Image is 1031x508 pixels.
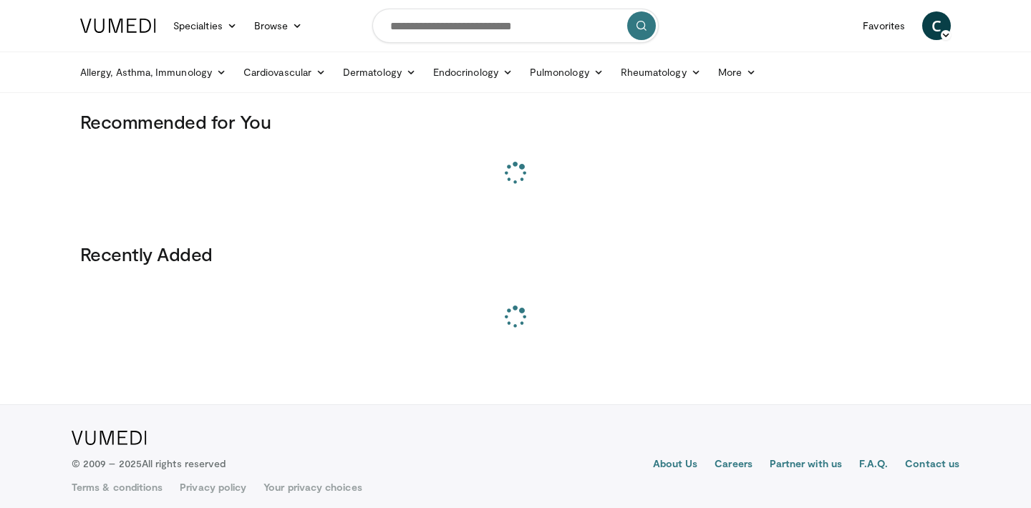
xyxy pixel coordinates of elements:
input: Search topics, interventions [372,9,659,43]
a: Cardiovascular [235,58,334,87]
img: VuMedi Logo [80,19,156,33]
a: Terms & conditions [72,480,163,494]
h3: Recommended for You [80,110,951,133]
a: More [710,58,765,87]
a: Rheumatology [612,58,710,87]
a: Careers [715,456,752,474]
a: About Us [653,456,698,474]
a: Specialties [165,11,246,40]
a: Pulmonology [521,58,612,87]
a: Allergy, Asthma, Immunology [72,58,235,87]
h3: Recently Added [80,243,951,265]
a: Browse [246,11,311,40]
a: C [922,11,951,40]
a: Contact us [905,456,959,474]
a: Dermatology [334,58,425,87]
p: © 2009 – 2025 [72,456,226,471]
a: F.A.Q. [859,456,888,474]
a: Your privacy choices [263,480,362,494]
img: VuMedi Logo [72,431,147,445]
span: All rights reserved [142,457,226,469]
a: Privacy policy [180,480,246,494]
a: Favorites [854,11,914,40]
a: Endocrinology [425,58,521,87]
a: Partner with us [770,456,842,474]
